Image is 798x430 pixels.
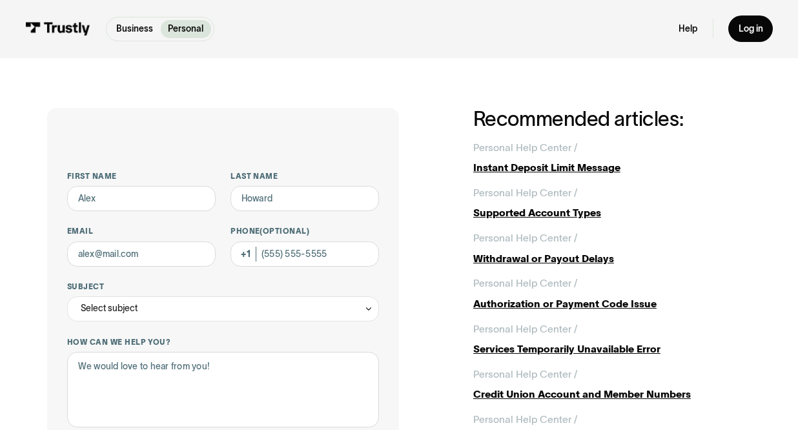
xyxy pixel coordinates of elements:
label: First name [67,171,216,181]
span: (Optional) [260,227,309,235]
p: Business [116,23,153,36]
div: Select subject [81,301,138,316]
a: Log in [728,15,773,42]
div: Personal Help Center / [473,412,577,427]
a: Personal Help Center /Instant Deposit Limit Message [473,140,751,176]
h2: Recommended articles: [473,108,751,130]
div: Instant Deposit Limit Message [473,160,751,175]
a: Help [679,23,697,35]
a: Personal Help Center /Supported Account Types [473,185,751,221]
label: Email [67,226,216,236]
div: Supported Account Types [473,205,751,220]
a: Business [108,20,160,38]
input: Howard [230,186,379,211]
input: (555) 555-5555 [230,241,379,267]
a: Personal [161,20,211,38]
div: Authorization or Payment Code Issue [473,296,751,311]
label: Last name [230,171,379,181]
a: Personal Help Center /Credit Union Account and Member Numbers [473,367,751,402]
div: Personal Help Center / [473,367,577,382]
input: Alex [67,186,216,211]
input: alex@mail.com [67,241,216,267]
div: Personal Help Center / [473,230,577,245]
p: Personal [168,23,203,36]
a: Personal Help Center /Withdrawal or Payout Delays [473,230,751,266]
div: Withdrawal or Payout Delays [473,251,751,266]
div: Personal Help Center / [473,140,577,155]
div: Services Temporarily Unavailable Error [473,342,751,356]
div: Personal Help Center / [473,322,577,336]
a: Personal Help Center /Services Temporarily Unavailable Error [473,322,751,357]
a: Personal Help Center /Authorization or Payment Code Issue [473,276,751,311]
div: Personal Help Center / [473,276,577,291]
div: Personal Help Center / [473,185,577,200]
div: Log in [739,23,763,35]
label: Subject [67,282,379,292]
div: Credit Union Account and Member Numbers [473,387,751,402]
label: How can we help you? [67,337,379,347]
img: Trustly Logo [25,22,90,36]
label: Phone [230,226,379,236]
